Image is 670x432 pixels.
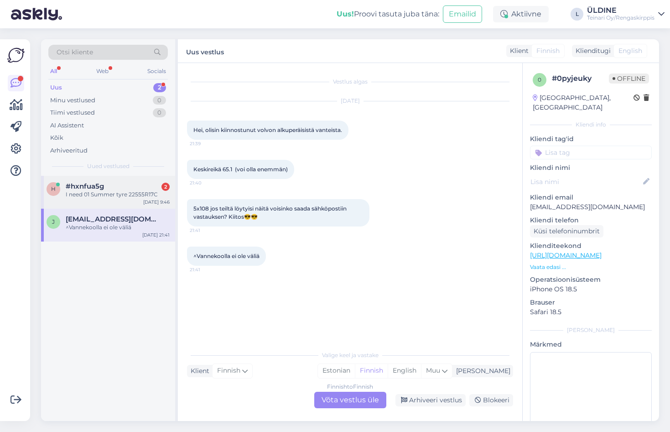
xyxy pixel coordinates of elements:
[538,76,541,83] span: 0
[337,9,439,20] div: Proovi tasuta juba täna:
[190,227,224,234] span: 21:41
[506,46,529,56] div: Klient
[587,7,654,14] div: ÜLDINE
[66,223,170,232] div: ^Vannekoolla ei ole väliä
[530,298,652,307] p: Brauser
[443,5,482,23] button: Emailid
[187,78,513,86] div: Vestlus algas
[193,166,288,173] span: Keskireikä 65.1 (voi olla enemmän)
[50,96,95,105] div: Minu vestlused
[426,366,440,374] span: Muu
[187,366,209,376] div: Klient
[530,307,652,317] p: Safari 18.5
[609,74,649,84] span: Offline
[66,182,104,190] span: #hxnfua5g
[571,8,583,21] div: L
[66,215,161,223] span: jannehurskainen02@gmail.com
[572,46,611,56] div: Klienditugi
[355,364,388,378] div: Finnish
[143,199,170,205] div: [DATE] 9:46
[66,190,170,199] div: I need 01 Summer tyre 22555R17C
[530,326,652,334] div: [PERSON_NAME]
[530,121,652,129] div: Kliendi info
[48,65,59,77] div: All
[530,202,652,212] p: [EMAIL_ADDRESS][DOMAIN_NAME]
[190,266,224,273] span: 21:41
[153,108,166,117] div: 0
[452,366,510,376] div: [PERSON_NAME]
[337,10,354,18] b: Uus!
[94,65,110,77] div: Web
[190,179,224,186] span: 21:40
[530,263,652,271] p: Vaata edasi ...
[552,73,609,84] div: # 0pyjeuky
[153,83,166,92] div: 2
[395,394,466,406] div: Arhiveeri vestlus
[530,193,652,202] p: Kliendi email
[318,364,355,378] div: Estonian
[50,108,95,117] div: Tiimi vestlused
[190,140,224,147] span: 21:39
[186,45,224,57] label: Uus vestlus
[536,46,560,56] span: Finnish
[314,392,386,408] div: Võta vestlus üle
[530,284,652,294] p: iPhone OS 18.5
[530,163,652,173] p: Kliendi nimi
[533,93,634,112] div: [GEOGRAPHIC_DATA], [GEOGRAPHIC_DATA]
[530,134,652,144] p: Kliendi tag'id
[52,218,55,225] span: j
[87,162,130,170] span: Uued vestlused
[57,47,93,57] span: Otsi kliente
[51,185,56,192] span: h
[327,383,373,391] div: Finnish to Finnish
[587,14,654,21] div: Teinari Oy/Rengaskirppis
[587,7,665,21] a: ÜLDINETeinari Oy/Rengaskirppis
[50,121,84,130] div: AI Assistent
[7,47,25,64] img: Askly Logo
[50,146,88,155] div: Arhiveeritud
[530,241,652,251] p: Klienditeekond
[153,96,166,105] div: 0
[50,133,63,142] div: Kõik
[469,394,513,406] div: Blokeeri
[530,225,603,237] div: Küsi telefoninumbrit
[388,364,421,378] div: English
[187,97,513,105] div: [DATE]
[530,216,652,225] p: Kliendi telefon
[161,183,170,191] div: 2
[530,340,652,349] p: Märkmed
[193,205,348,220] span: 5x108 jos teiltä löytyisi näitä voisinko saada sähköpostiin vastauksen? Kiitos😎😎
[187,351,513,359] div: Valige keel ja vastake
[142,232,170,238] div: [DATE] 21:41
[193,253,260,259] span: ^Vannekoolla ei ole väliä
[145,65,168,77] div: Socials
[493,6,549,22] div: Aktiivne
[530,275,652,284] p: Operatsioonisüsteem
[217,366,240,376] span: Finnish
[530,177,641,187] input: Lisa nimi
[193,126,342,133] span: Hei, olisin kiinnostunut volvon alkuperäisistä vanteista.
[530,146,652,159] input: Lisa tag
[618,46,642,56] span: English
[50,83,62,92] div: Uus
[530,251,602,259] a: [URL][DOMAIN_NAME]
